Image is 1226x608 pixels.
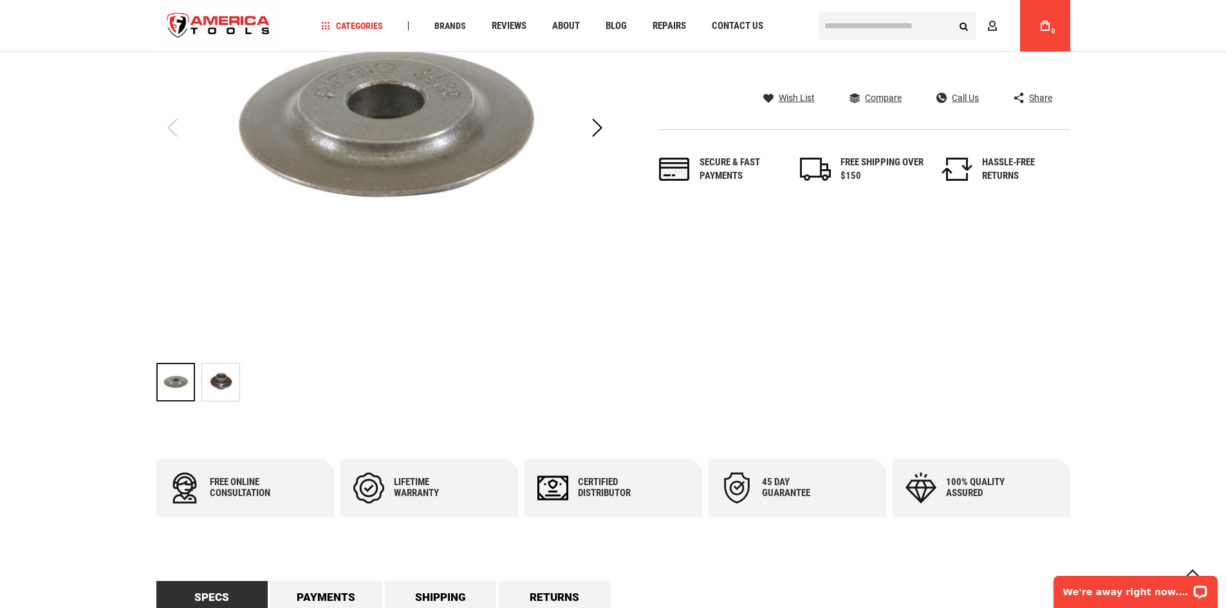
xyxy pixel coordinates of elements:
div: Certified Distributor [578,477,655,499]
div: Ridgid 33185 [201,356,240,408]
a: Repairs [647,17,692,35]
img: returns [942,158,972,181]
span: Wish List [779,93,815,102]
span: Call Us [952,93,979,102]
a: store logo [156,2,281,50]
span: Brands [434,21,466,30]
a: Reviews [486,17,532,35]
div: Secure & fast payments [700,156,783,183]
a: Call Us [936,92,979,104]
a: Blog [600,17,633,35]
span: 0 [1052,28,1055,35]
div: Free online consultation [210,477,287,499]
img: America Tools [156,2,281,50]
div: 100% quality assured [946,477,1023,499]
span: Repairs [653,21,686,31]
span: Share [1029,93,1052,102]
span: Blog [606,21,627,31]
span: Reviews [492,21,526,31]
span: Contact Us [712,21,763,31]
div: FREE SHIPPING OVER $150 [841,156,924,183]
span: Categories [321,21,383,30]
img: payments [659,158,690,181]
a: About [546,17,586,35]
span: About [552,21,580,31]
a: Brands [429,17,472,35]
a: Wish List [763,92,815,104]
a: Categories [315,17,389,35]
a: Contact Us [706,17,769,35]
a: Compare [850,92,902,104]
div: HASSLE-FREE RETURNS [982,156,1066,183]
span: Compare [865,93,902,102]
div: 45 day Guarantee [762,477,839,499]
div: Lifetime warranty [394,477,471,499]
img: shipping [800,158,831,181]
button: Search [952,14,976,38]
iframe: LiveChat chat widget [1045,567,1226,608]
iframe: Secure express checkout frame [747,44,1073,82]
img: Ridgid 33185 [202,364,239,401]
div: RIDGID 33185 WHEEL, CUTTER E3469 [156,356,201,408]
